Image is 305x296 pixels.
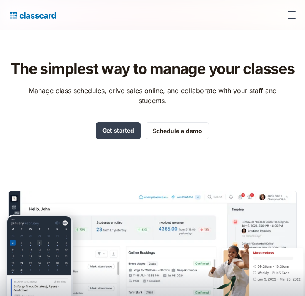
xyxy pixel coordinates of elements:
h1: The simplest way to manage your classes [10,60,294,77]
a: Schedule a demo [146,122,209,139]
a: home [7,9,56,21]
div: menu [282,5,298,25]
p: Manage class schedules, drive sales online, and collaborate with your staff and students. [21,86,284,106]
a: Get started [96,122,141,139]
